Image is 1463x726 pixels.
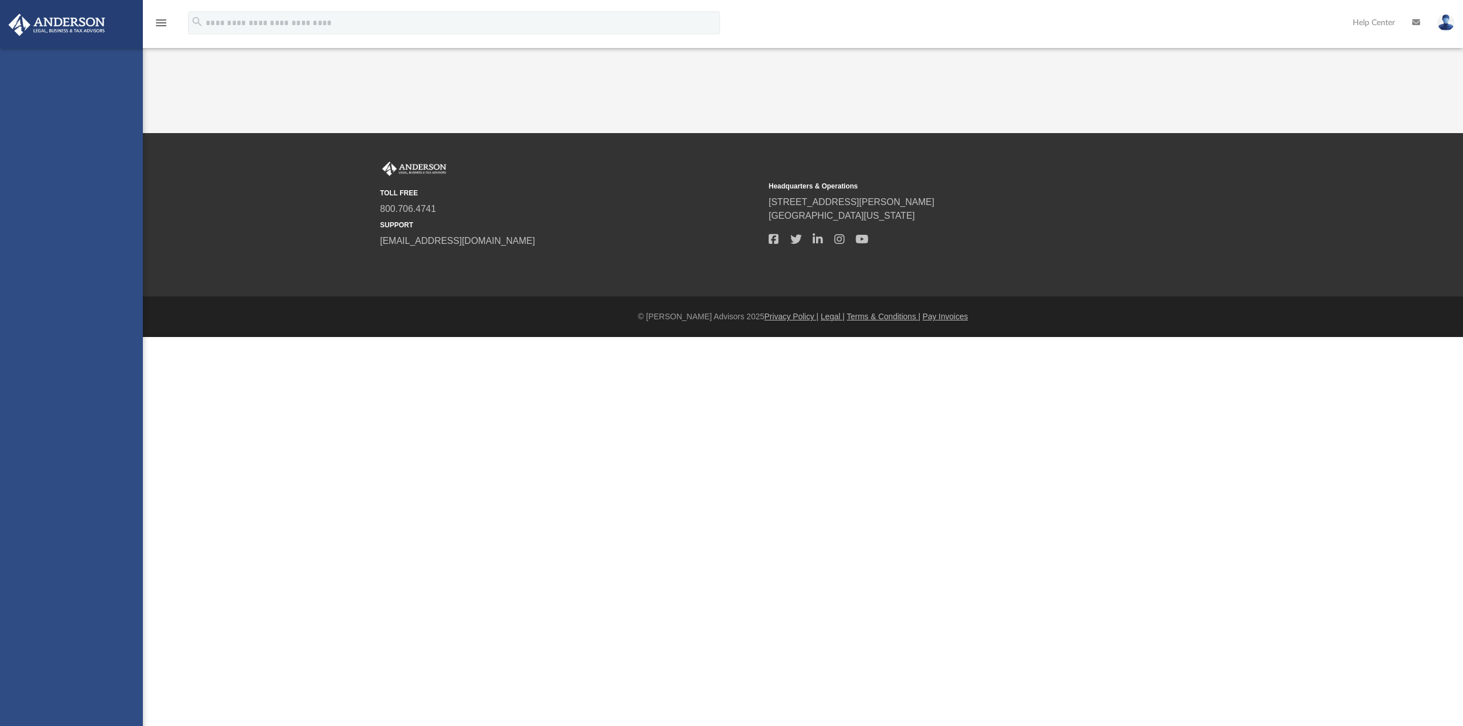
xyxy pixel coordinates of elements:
[922,312,968,321] a: Pay Invoices
[380,236,535,246] a: [EMAIL_ADDRESS][DOMAIN_NAME]
[154,22,168,30] a: menu
[154,16,168,30] i: menu
[143,311,1463,323] div: © [PERSON_NAME] Advisors 2025
[847,312,921,321] a: Terms & Conditions |
[380,188,761,198] small: TOLL FREE
[380,204,436,214] a: 800.706.4741
[769,197,934,207] a: [STREET_ADDRESS][PERSON_NAME]
[821,312,845,321] a: Legal |
[380,162,449,177] img: Anderson Advisors Platinum Portal
[769,181,1149,191] small: Headquarters & Operations
[5,14,109,36] img: Anderson Advisors Platinum Portal
[765,312,819,321] a: Privacy Policy |
[1437,14,1454,31] img: User Pic
[191,15,203,28] i: search
[769,211,915,220] a: [GEOGRAPHIC_DATA][US_STATE]
[380,220,761,230] small: SUPPORT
